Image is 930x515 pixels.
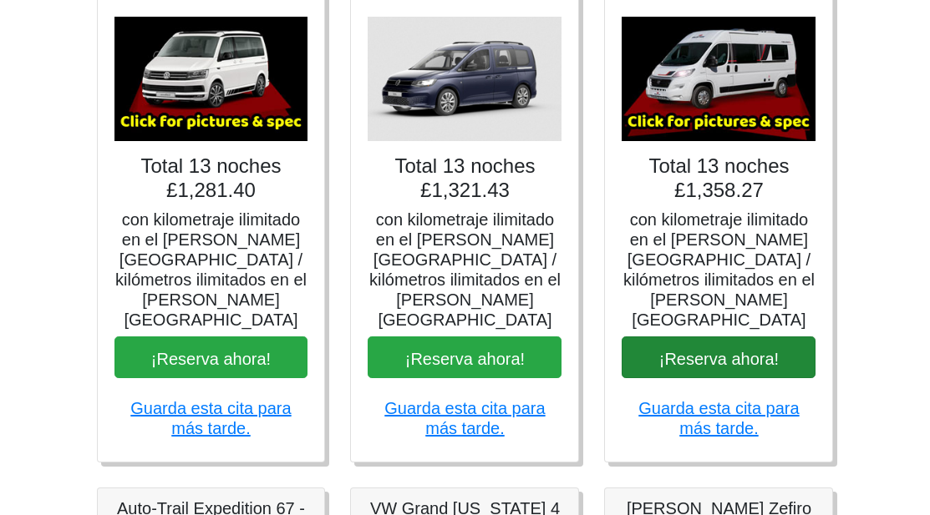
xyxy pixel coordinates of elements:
[638,399,799,437] a: Guarda esta cita para más tarde.
[369,210,561,329] font: con kilometraje ilimitado en el [PERSON_NAME][GEOGRAPHIC_DATA] / kilómetros ilimitados en el [PER...
[623,210,815,329] font: con kilometraje ilimitado en el [PERSON_NAME][GEOGRAPHIC_DATA] / kilómetros ilimitados en el [PER...
[394,154,535,201] font: Total 13 noches £1,321.43
[384,399,545,437] a: Guarda esta cita para más tarde.
[114,17,308,141] img: VW California Ocean T6.1 (Automático, Toldo)
[130,399,291,437] a: Guarda esta cita para más tarde.
[140,154,281,201] font: Total 13 noches £1,281.40
[659,349,779,367] font: ¡Reserva ahora!
[622,17,816,141] img: Auto-Trail Expedition 66 - 2 plazas (ducha y baño)
[405,349,525,367] font: ¡Reserva ahora!
[368,336,562,379] button: ¡Reserva ahora!
[151,349,271,367] font: ¡Reserva ahora!
[368,17,562,141] img: VW Caddy California Maxi
[114,336,308,379] button: ¡Reserva ahora!
[115,210,307,329] font: con kilometraje ilimitado en el [PERSON_NAME][GEOGRAPHIC_DATA] / kilómetros ilimitados en el [PER...
[648,154,789,201] font: Total 13 noches £1,358.27
[622,336,816,379] button: ¡Reserva ahora!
